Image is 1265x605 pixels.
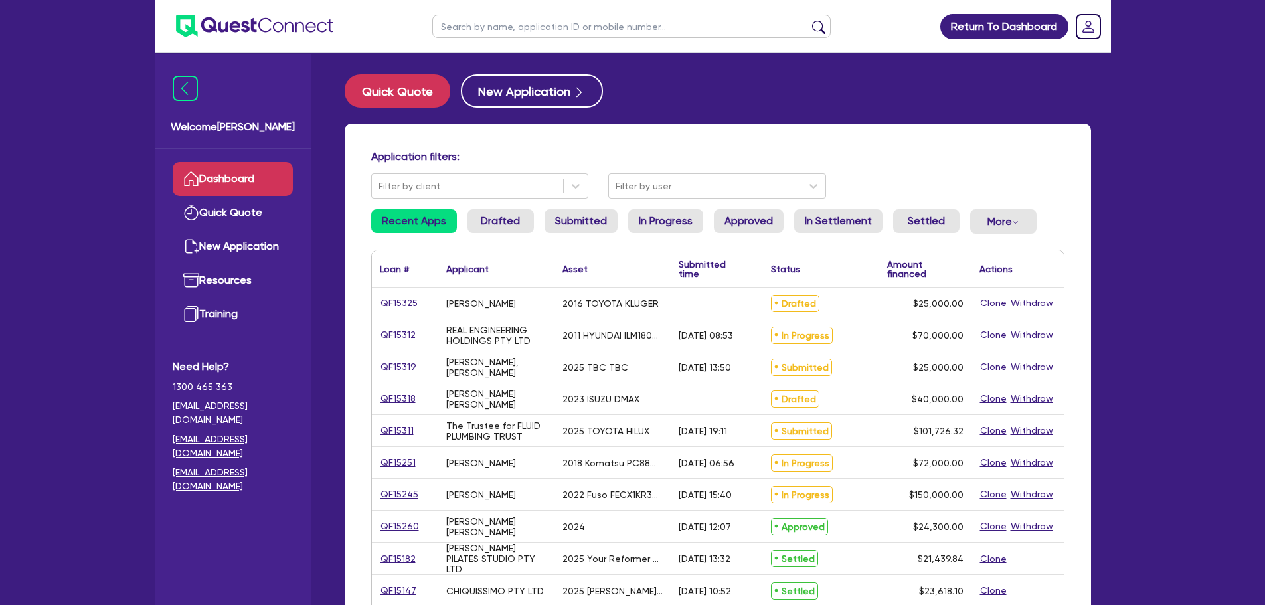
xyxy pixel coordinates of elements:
span: $40,000.00 [912,394,964,404]
span: $101,726.32 [914,426,964,436]
span: $23,618.10 [919,586,964,596]
div: 2025 TOYOTA HILUX [562,426,649,436]
a: QF15325 [380,296,418,311]
button: Withdraw [1010,391,1054,406]
div: [DATE] 12:07 [679,521,731,532]
a: QF15312 [380,327,416,343]
span: In Progress [771,454,833,472]
a: Settled [893,209,960,233]
div: 2011 HYUNDAI ILM1800TT SYCNC LATHE [562,330,663,341]
div: Asset [562,264,588,274]
a: Dropdown toggle [1071,9,1106,44]
span: In Progress [771,327,833,344]
span: $24,300.00 [913,521,964,532]
a: QF15260 [380,519,420,534]
a: [EMAIL_ADDRESS][DOMAIN_NAME] [173,466,293,493]
div: [DATE] 15:40 [679,489,732,500]
button: Clone [979,487,1007,502]
div: 2025 Your Reformer Envey [562,553,663,564]
span: Welcome [PERSON_NAME] [171,119,295,135]
div: 2025 [PERSON_NAME] Platinum Plasma Pen and Apilus Senior 3G [562,586,663,596]
a: Dashboard [173,162,293,196]
button: Withdraw [1010,519,1054,534]
button: Clone [979,583,1007,598]
div: Amount financed [887,260,964,278]
button: Withdraw [1010,487,1054,502]
span: Drafted [771,390,819,408]
div: The Trustee for FLUID PLUMBING TRUST [446,420,547,442]
div: [PERSON_NAME] [PERSON_NAME] [446,516,547,537]
a: Recent Apps [371,209,457,233]
button: Withdraw [1010,423,1054,438]
img: quest-connect-logo-blue [176,15,333,37]
a: Resources [173,264,293,298]
a: Return To Dashboard [940,14,1068,39]
span: $70,000.00 [912,330,964,341]
input: Search by name, application ID or mobile number... [432,15,831,38]
div: [DATE] 10:52 [679,586,731,596]
a: QF15147 [380,583,417,598]
div: [DATE] 13:50 [679,362,731,373]
div: 2025 TBC TBC [562,362,628,373]
div: [DATE] 19:11 [679,426,727,436]
img: quick-quote [183,205,199,220]
div: Submitted time [679,260,743,278]
a: Submitted [545,209,618,233]
div: [PERSON_NAME] [446,489,516,500]
a: Approved [714,209,784,233]
img: icon-menu-close [173,76,198,101]
img: resources [183,272,199,288]
span: $25,000.00 [913,362,964,373]
button: Withdraw [1010,296,1054,311]
a: Training [173,298,293,331]
img: new-application [183,238,199,254]
a: [EMAIL_ADDRESS][DOMAIN_NAME] [173,399,293,427]
div: [PERSON_NAME] [446,458,516,468]
div: [PERSON_NAME] [PERSON_NAME] [446,389,547,410]
span: $21,439.84 [918,553,964,564]
div: Loan # [380,264,409,274]
span: $150,000.00 [909,489,964,500]
a: QF15319 [380,359,417,375]
button: Clone [979,455,1007,470]
button: Dropdown toggle [970,209,1037,234]
img: training [183,306,199,322]
span: Approved [771,518,828,535]
span: Submitted [771,359,832,376]
a: QF15318 [380,391,416,406]
div: Actions [979,264,1013,274]
a: In Settlement [794,209,883,233]
a: Drafted [467,209,534,233]
a: Quick Quote [173,196,293,230]
span: Need Help? [173,359,293,375]
button: Clone [979,296,1007,311]
div: [DATE] 13:32 [679,553,730,564]
a: QF15251 [380,455,416,470]
button: Withdraw [1010,327,1054,343]
div: [PERSON_NAME] PILATES STUDIO PTY LTD [446,543,547,574]
button: Withdraw [1010,455,1054,470]
div: 2024 [562,521,585,532]
a: QF15311 [380,423,414,438]
span: Drafted [771,295,819,312]
span: $25,000.00 [913,298,964,309]
div: CHIQUISSIMO PTY LTD [446,586,544,596]
span: Submitted [771,422,832,440]
div: REAL ENGINEERING HOLDINGS PTY LTD [446,325,547,346]
div: 2016 TOYOTA KLUGER [562,298,659,309]
button: Clone [979,423,1007,438]
div: 2018 Komatsu PC88MR [562,458,663,468]
a: QF15245 [380,487,419,502]
div: [DATE] 06:56 [679,458,734,468]
div: Applicant [446,264,489,274]
button: New Application [461,74,603,108]
div: Status [771,264,800,274]
span: Settled [771,550,818,567]
div: [DATE] 08:53 [679,330,733,341]
div: 2022 Fuso FECX1KR3SFBD [562,489,663,500]
a: QF15182 [380,551,416,566]
button: Quick Quote [345,74,450,108]
a: Quick Quote [345,74,461,108]
button: Clone [979,551,1007,566]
